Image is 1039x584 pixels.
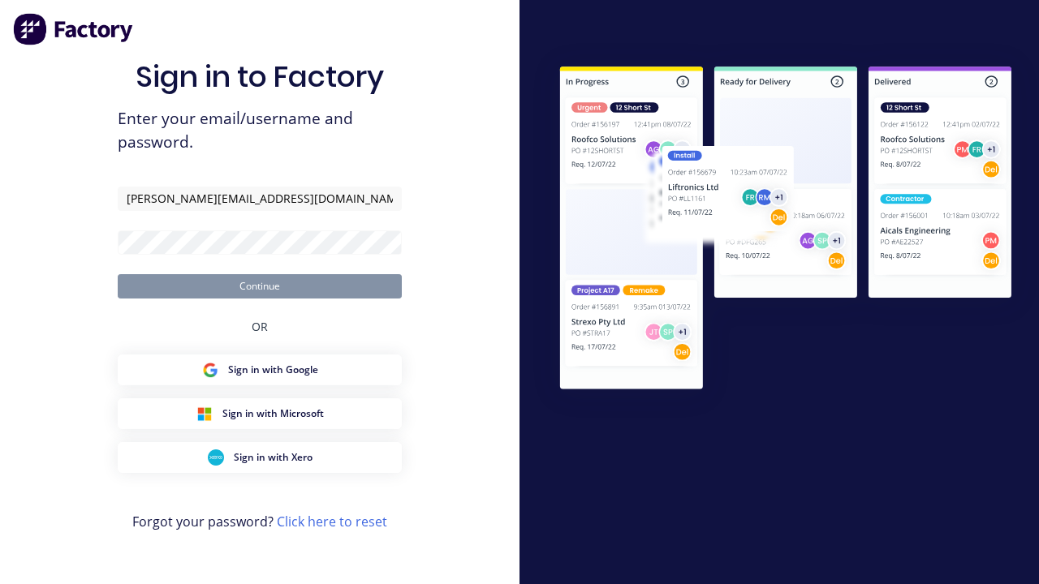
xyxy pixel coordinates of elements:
div: OR [252,298,268,354]
span: Sign in with Google [228,363,318,377]
button: Microsoft Sign inSign in with Microsoft [118,398,402,429]
img: Microsoft Sign in [196,406,213,422]
button: Xero Sign inSign in with Xero [118,442,402,473]
a: Click here to reset [277,513,387,530]
button: Google Sign inSign in with Google [118,354,402,385]
img: Xero Sign in [208,449,224,466]
span: Sign in with Microsoft [222,406,324,421]
h1: Sign in to Factory [136,59,384,94]
img: Google Sign in [202,362,218,378]
span: Sign in with Xero [234,450,313,465]
span: Forgot your password? [132,512,387,531]
span: Enter your email/username and password. [118,107,402,154]
img: Sign in [532,41,1039,419]
button: Continue [118,274,402,298]
img: Factory [13,13,135,45]
input: Email/Username [118,187,402,211]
